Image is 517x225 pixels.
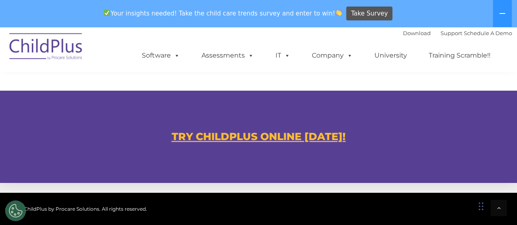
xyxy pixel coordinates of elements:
[172,130,346,143] a: TRY CHILDPLUS ONLINE [DATE]!
[351,7,388,21] span: Take Survey
[304,47,361,64] a: Company
[403,30,512,36] font: |
[5,200,26,221] button: Cookies Settings
[464,30,512,36] a: Schedule A Demo
[479,194,483,218] div: Drag
[134,47,188,64] a: Software
[5,27,87,68] img: ChildPlus by Procare Solutions
[267,47,298,64] a: IT
[101,5,345,21] span: Your insights needed! Take the child care trends survey and enter to win!
[441,30,462,36] a: Support
[421,47,499,64] a: Training Scramble!!
[383,137,517,225] iframe: Chat Widget
[403,30,431,36] a: Download
[5,206,147,212] span: © 2025 ChildPlus by Procare Solutions. All rights reserved.
[193,47,262,64] a: Assessments
[346,7,392,21] a: Take Survey
[366,47,415,64] a: University
[104,10,110,16] img: ✅
[336,10,342,16] img: 👏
